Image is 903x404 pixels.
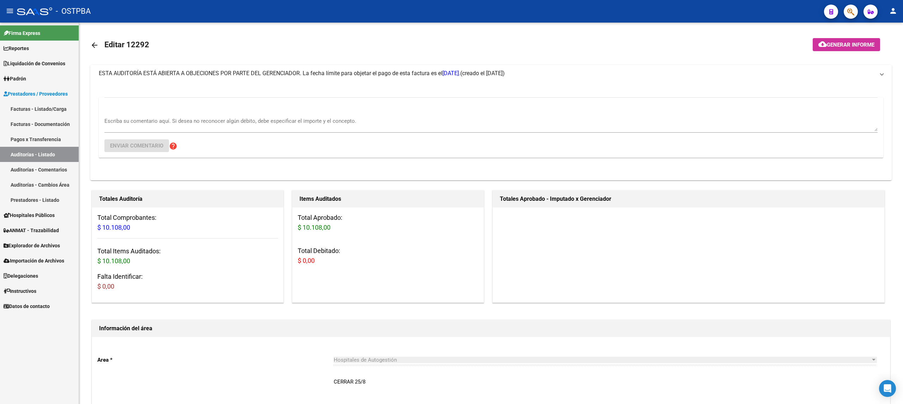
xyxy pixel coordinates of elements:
[4,75,26,83] span: Padrón
[4,287,36,295] span: Instructivos
[90,82,892,180] div: ESTA AUDITORÍA ESTÁ ABIERTA A OBJECIONES POR PARTE DEL GERENCIADOR. La fecha límite para objetar ...
[4,90,68,98] span: Prestadores / Proveedores
[4,211,55,219] span: Hospitales Públicos
[97,224,130,231] span: $ 10.108,00
[4,302,50,310] span: Datos de contacto
[4,257,64,265] span: Importación de Archivos
[104,139,169,152] button: Enviar comentario
[4,227,59,234] span: ANMAT - Trazabilidad
[56,4,91,19] span: - OSTPBA
[90,65,892,82] mat-expansion-panel-header: ESTA AUDITORÍA ESTÁ ABIERTA A OBJECIONES POR PARTE DEL GERENCIADOR. La fecha límite para objetar ...
[6,7,14,15] mat-icon: menu
[298,246,478,266] h3: Total Debitado:
[298,213,478,233] h3: Total Aprobado:
[110,143,163,149] span: Enviar comentario
[99,323,883,334] h1: Información del área
[97,356,334,364] p: Area *
[4,272,38,280] span: Delegaciones
[4,60,65,67] span: Liquidación de Convenios
[4,44,29,52] span: Reportes
[97,257,130,265] span: $ 10.108,00
[90,41,99,49] mat-icon: arrow_back
[99,193,276,205] h1: Totales Auditoría
[827,42,874,48] span: Generar informe
[169,142,177,150] mat-icon: help
[442,70,460,77] span: [DATE].
[97,246,278,266] h3: Total Items Auditados:
[334,357,397,363] span: Hospitales de Autogestión
[97,272,278,291] h3: Falta Identificar:
[4,29,40,37] span: Firma Express
[99,70,460,77] span: ESTA AUDITORÍA ESTÁ ABIERTA A OBJECIONES POR PARTE DEL GERENCIADOR. La fecha límite para objetar ...
[298,224,331,231] span: $ 10.108,00
[104,40,149,49] span: Editar 12292
[97,213,278,233] h3: Total Comprobantes:
[4,242,60,249] span: Explorador de Archivos
[97,283,114,290] span: $ 0,00
[813,38,880,51] button: Generar informe
[299,193,477,205] h1: Items Auditados
[460,70,505,77] span: (creado el [DATE])
[298,257,315,264] span: $ 0,00
[879,380,896,397] div: Open Intercom Messenger
[500,193,877,205] h1: Totales Aprobado - Imputado x Gerenciador
[818,40,827,48] mat-icon: cloud_download
[889,7,897,15] mat-icon: person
